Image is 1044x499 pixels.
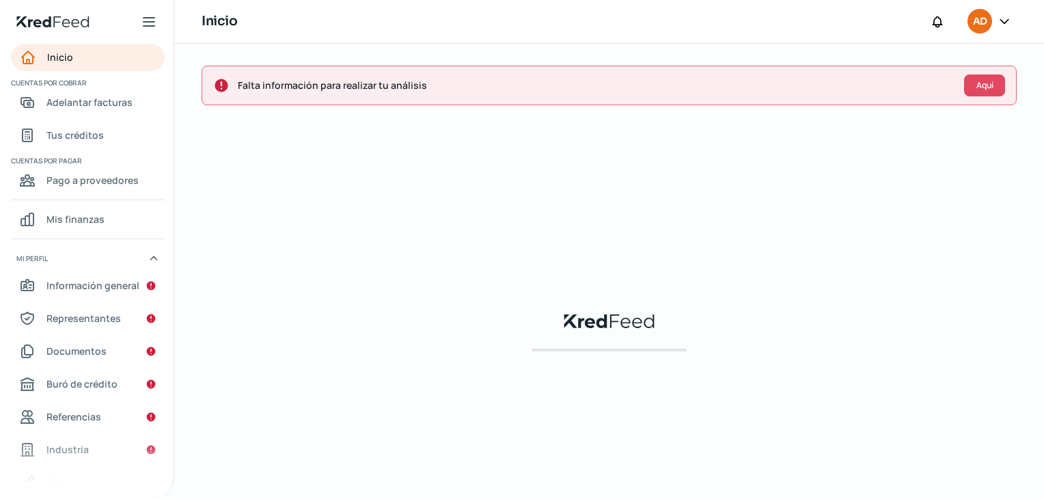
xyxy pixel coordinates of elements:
a: Información general [11,272,165,299]
a: Inicio [11,44,165,71]
span: Mi perfil [16,252,48,265]
a: Pago a proveedores [11,167,165,194]
a: Tus créditos [11,122,165,149]
a: Adelantar facturas [11,89,165,116]
a: Industria [11,436,165,463]
span: Cuentas por cobrar [11,77,163,89]
h1: Inicio [202,12,237,31]
button: Aquí [964,75,1005,96]
span: Cuentas por pagar [11,154,163,167]
a: Redes sociales [11,469,165,496]
a: Buró de crédito [11,370,165,398]
span: Representantes [46,310,121,327]
span: Referencias [46,408,101,425]
span: Buró de crédito [46,375,118,392]
span: Industria [46,441,89,458]
span: Pago a proveedores [46,172,139,189]
span: Falta información para realizar tu análisis [238,77,953,94]
span: Aquí [976,81,993,90]
span: Redes sociales [46,474,116,491]
span: Información general [46,277,139,294]
a: Documentos [11,338,165,365]
span: Tus créditos [46,126,104,144]
span: Inicio [47,49,73,66]
span: AD [973,14,987,30]
a: Representantes [11,305,165,332]
span: Mis finanzas [46,211,105,228]
a: Mis finanzas [11,206,165,233]
a: Referencias [11,403,165,431]
span: Documentos [46,342,107,360]
span: Adelantar facturas [46,94,133,111]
